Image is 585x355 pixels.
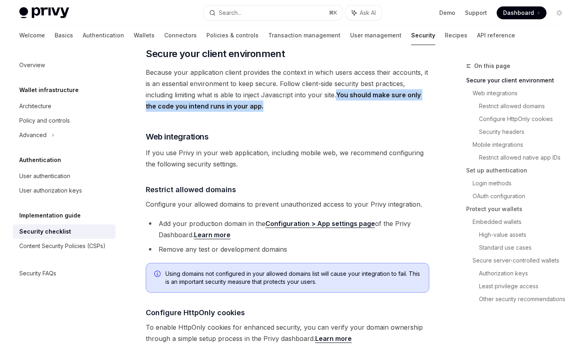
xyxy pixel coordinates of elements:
[206,26,259,45] a: Policies & controls
[473,177,572,190] a: Login methods
[146,147,429,170] span: If you use Privy in your web application, including mobile web, we recommend configuring the foll...
[194,231,230,239] a: Learn more
[164,26,197,45] a: Connectors
[13,224,116,239] a: Security checklist
[146,131,208,142] span: Web integrations
[477,26,515,45] a: API reference
[13,113,116,128] a: Policy and controls
[466,203,572,215] a: Protect your wallets
[479,241,572,254] a: Standard use cases
[13,58,116,72] a: Overview
[268,26,340,45] a: Transaction management
[13,183,116,198] a: User authorization keys
[165,270,421,286] span: Using domains not configured in your allowed domains list will cause your integration to fail. Th...
[479,280,572,293] a: Least privilege access
[553,6,566,19] button: Toggle dark mode
[154,271,162,279] svg: Info
[19,7,69,18] img: light logo
[465,9,487,17] a: Support
[146,67,429,112] span: Because your application client provides the context in which users access their accounts, it is ...
[19,269,56,278] div: Security FAQs
[360,9,376,17] span: Ask AI
[19,101,51,111] div: Architecture
[19,116,70,125] div: Policy and controls
[19,26,45,45] a: Welcome
[479,228,572,241] a: High-value assets
[315,334,352,343] a: Learn more
[503,9,534,17] span: Dashboard
[479,125,572,138] a: Security headers
[473,215,572,228] a: Embedded wallets
[83,26,124,45] a: Authentication
[19,211,81,220] h5: Implementation guide
[146,322,429,344] span: To enable HttpOnly cookies for enhanced security, you can verify your domain ownership through a ...
[146,244,429,255] li: Remove any test or development domains
[19,227,71,236] div: Security checklist
[473,138,572,151] a: Mobile integrations
[473,87,572,100] a: Web integrations
[134,26,155,45] a: Wallets
[19,171,70,181] div: User authentication
[479,267,572,280] a: Authorization keys
[19,155,61,165] h5: Authentication
[19,186,82,195] div: User authorization keys
[146,218,429,240] li: Add your production domain in the of the Privy Dashboard.
[474,61,510,71] span: On this page
[13,99,116,113] a: Architecture
[466,164,572,177] a: Set up authentication
[55,26,73,45] a: Basics
[13,169,116,183] a: User authentication
[479,100,572,113] a: Restrict allowed domains
[466,74,572,87] a: Secure your client environment
[19,130,47,140] div: Advanced
[329,10,337,16] span: ⌘ K
[497,6,546,19] a: Dashboard
[146,184,236,195] span: Restrict allowed domains
[479,293,572,306] a: Other security recommendations
[146,47,285,60] span: Secure your client environment
[13,266,116,281] a: Security FAQs
[13,239,116,253] a: Content Security Policies (CSPs)
[445,26,467,45] a: Recipes
[473,254,572,267] a: Secure server-controlled wallets
[265,220,375,228] a: Configuration > App settings page
[19,60,45,70] div: Overview
[411,26,435,45] a: Security
[439,9,455,17] a: Demo
[19,85,79,95] h5: Wallet infrastructure
[346,6,381,20] button: Ask AI
[204,6,342,20] button: Search...⌘K
[219,8,241,18] div: Search...
[473,190,572,203] a: OAuth configuration
[146,307,245,318] span: Configure HttpOnly cookies
[479,151,572,164] a: Restrict allowed native app IDs
[146,199,429,210] span: Configure your allowed domains to prevent unauthorized access to your Privy integration.
[19,241,106,251] div: Content Security Policies (CSPs)
[350,26,402,45] a: User management
[479,113,572,125] a: Configure HttpOnly cookies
